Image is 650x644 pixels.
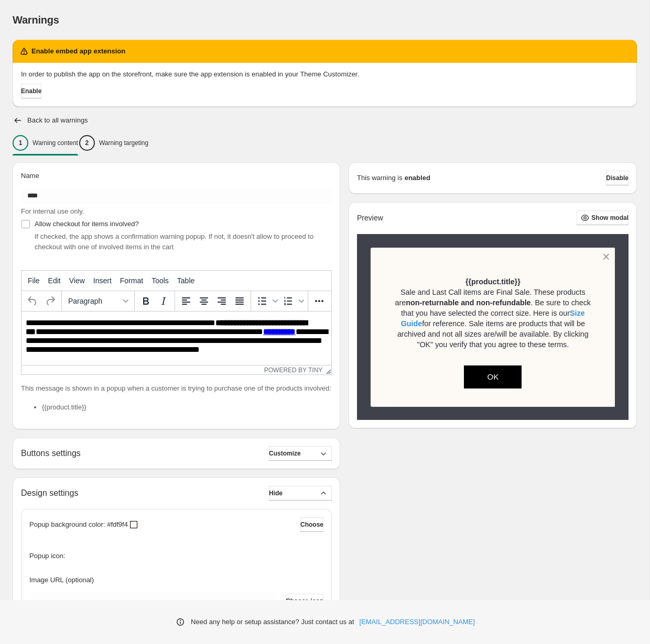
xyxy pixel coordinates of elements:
strong: {{product.title}} [465,277,521,286]
span: View [69,276,85,285]
strong: enabled [405,173,430,183]
p: In order to publish the app on the storefront, make sure the app extension is enabled in your The... [21,69,629,80]
h2: Buttons settings [21,448,81,458]
span: Allow checkout for items involved? [35,220,139,228]
span: Tools [151,276,169,285]
h2: Back to all warnings [27,116,88,125]
button: Customize [269,446,332,461]
span: Hide [269,489,283,497]
button: Align center [195,292,213,310]
span: Choose icon [286,597,323,605]
button: Undo [24,292,41,310]
span: Format [120,276,143,285]
p: Sale and Last Call items are Final Sale. These products are . Be sure to check that you have sele... [389,287,597,350]
span: Choose [300,520,323,529]
iframe: Rich Text Area [21,312,331,365]
button: Italic [155,292,172,310]
button: Show modal [577,210,629,225]
span: Enable [21,87,41,95]
button: Formats [64,292,132,310]
span: For internal use only. [21,207,84,215]
span: Customize [269,449,301,458]
p: Warning content [32,139,78,147]
button: 2Warning targeting [79,132,148,154]
span: Paragraph [68,297,120,305]
a: [EMAIL_ADDRESS][DOMAIN_NAME] [360,617,475,627]
button: Align left [177,292,195,310]
p: Popup background color: #fdf9f4 [29,519,128,530]
span: Table [177,276,194,285]
span: Name [21,172,39,180]
button: Choose icon [286,594,323,608]
div: 1 [13,135,28,151]
span: Insert [93,276,112,285]
h2: Enable embed app extension [31,46,125,57]
button: Justify [231,292,248,310]
button: Redo [41,292,59,310]
span: Edit [48,276,61,285]
p: This message is shown in a popup when a customer is trying to purchase one of the products involved: [21,383,332,394]
h2: Preview [357,214,383,223]
span: File [28,276,40,285]
strong: non-returnable and non-refundable [406,298,530,307]
a: Size Guide [401,309,585,328]
button: Choose [300,517,323,532]
button: More... [310,292,328,310]
span: If checked, the app shows a confirmation warning popup. If not, it doesn't allow to proceed to ch... [35,232,313,251]
span: Popup icon: [29,551,66,561]
div: Resize [322,365,331,374]
button: 1Warning content [13,132,78,154]
button: OK [464,365,522,388]
p: This warning is [357,173,403,183]
span: Warnings [13,14,59,26]
div: Bullet list [253,292,279,310]
h2: Design settings [21,488,78,498]
span: Image URL (optional) [29,576,94,584]
button: Bold [137,292,155,310]
span: Disable [606,174,629,182]
span: Show modal [591,214,629,222]
div: Numbered list [279,292,306,310]
a: Powered by Tiny [264,367,323,374]
button: Hide [269,486,332,501]
button: Align right [213,292,231,310]
p: Warning targeting [99,139,148,147]
div: 2 [79,135,95,151]
button: Disable [606,171,629,185]
li: {{product.title}} [42,402,332,413]
button: Enable [21,84,41,98]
